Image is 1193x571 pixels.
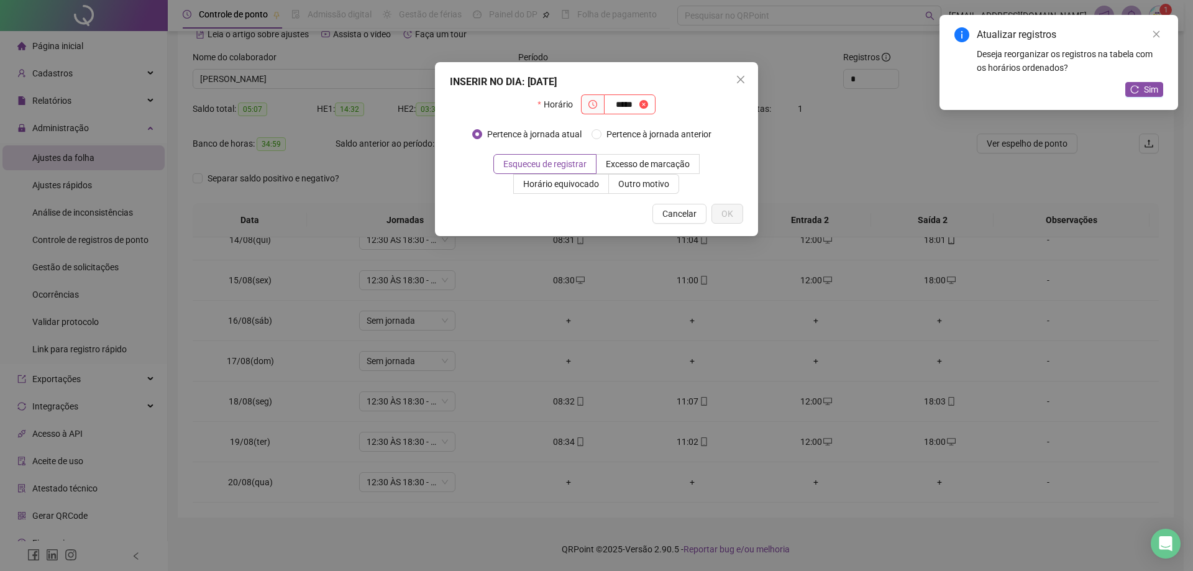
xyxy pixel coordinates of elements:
button: OK [711,204,743,224]
button: Cancelar [652,204,706,224]
div: Deseja reorganizar os registros na tabela com os horários ordenados? [977,47,1163,75]
label: Horário [537,94,580,114]
span: Esqueceu de registrar [503,159,587,169]
span: Cancelar [662,207,697,221]
span: info-circle [954,27,969,42]
a: Close [1150,27,1163,41]
span: Pertence à jornada anterior [601,127,716,141]
div: Atualizar registros [977,27,1163,42]
button: Close [731,70,751,89]
div: Open Intercom Messenger [1151,529,1181,559]
span: Pertence à jornada atual [482,127,587,141]
span: close [1152,30,1161,39]
button: Sim [1125,82,1163,97]
span: Excesso de marcação [606,159,690,169]
span: Sim [1144,83,1158,96]
div: INSERIR NO DIA : [DATE] [450,75,743,89]
span: Outro motivo [618,179,669,189]
span: Horário equivocado [523,179,599,189]
span: clock-circle [588,100,597,109]
span: reload [1130,85,1139,94]
span: close [736,75,746,85]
